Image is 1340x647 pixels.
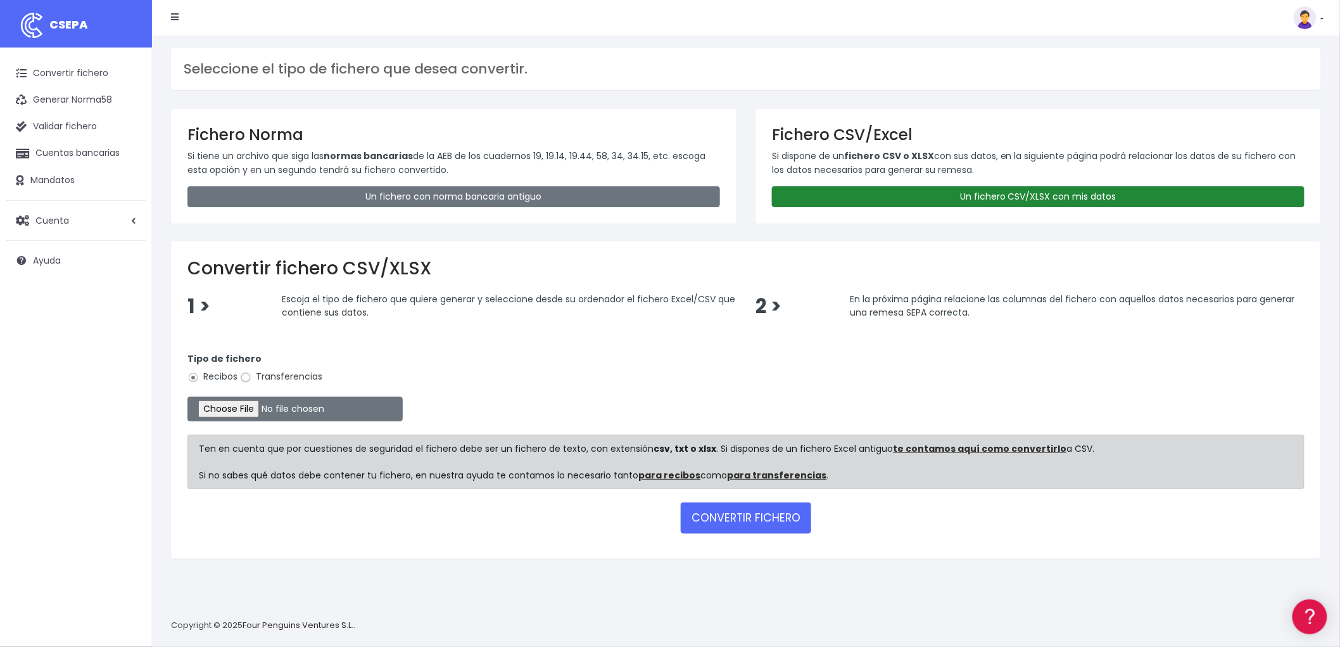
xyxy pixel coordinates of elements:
a: Four Penguins Ventures S.L. [243,619,353,631]
span: 2 > [755,293,781,320]
a: Ayuda [6,247,146,274]
div: Facturación [13,252,241,264]
h3: Seleccione el tipo de fichero que desea convertir. [184,61,1308,77]
img: profile [1294,6,1317,29]
a: Un fichero con norma bancaria antiguo [187,186,720,207]
img: logo [16,10,47,41]
a: General [13,272,241,291]
a: API [13,324,241,343]
p: Si dispone de un con sus datos, en la siguiente página podrá relacionar los datos de su fichero c... [772,149,1305,177]
p: Si tiene un archivo que siga las de la AEB de los cuadernos 19, 19.14, 19.44, 58, 34, 34.15, etc.... [187,149,720,177]
a: Convertir fichero [6,60,146,87]
a: para recibos [639,469,701,482]
h3: Fichero Norma [187,125,720,144]
a: Cuentas bancarias [6,140,146,167]
button: CONVERTIR FICHERO [681,503,811,533]
a: Mandatos [6,167,146,194]
p: Copyright © 2025 . [171,619,355,632]
label: Recibos [187,370,237,383]
a: te contamos aquí como convertirlo [894,442,1067,455]
a: para transferencias [728,469,827,482]
a: Generar Norma58 [6,87,146,113]
a: Un fichero CSV/XLSX con mis datos [772,186,1305,207]
span: 1 > [187,293,210,320]
div: Ten en cuenta que por cuestiones de seguridad el fichero debe ser un fichero de texto, con extens... [187,435,1305,489]
strong: Tipo de fichero [187,352,262,365]
a: Formatos [13,160,241,180]
span: Ayuda [33,254,61,267]
strong: csv, txt o xlsx [654,442,717,455]
h2: Convertir fichero CSV/XLSX [187,258,1305,279]
button: Contáctanos [13,339,241,361]
a: Validar fichero [6,113,146,140]
a: Perfiles de empresas [13,219,241,239]
span: CSEPA [49,16,88,32]
a: Problemas habituales [13,180,241,200]
a: Videotutoriales [13,200,241,219]
a: POWERED BY ENCHANT [174,365,244,377]
strong: normas bancarias [324,150,413,162]
label: Transferencias [240,370,322,383]
span: Escoja el tipo de fichero que quiere generar y seleccione desde su ordenador el fichero Excel/CSV... [282,293,735,319]
div: Información general [13,88,241,100]
h3: Fichero CSV/Excel [772,125,1305,144]
strong: fichero CSV o XLSX [844,150,934,162]
span: En la próxima página relacione las columnas del fichero con aquellos datos necesarios para genera... [850,293,1294,319]
div: Programadores [13,304,241,316]
span: Cuenta [35,214,69,226]
a: Información general [13,108,241,127]
a: Cuenta [6,207,146,234]
div: Convertir ficheros [13,140,241,152]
